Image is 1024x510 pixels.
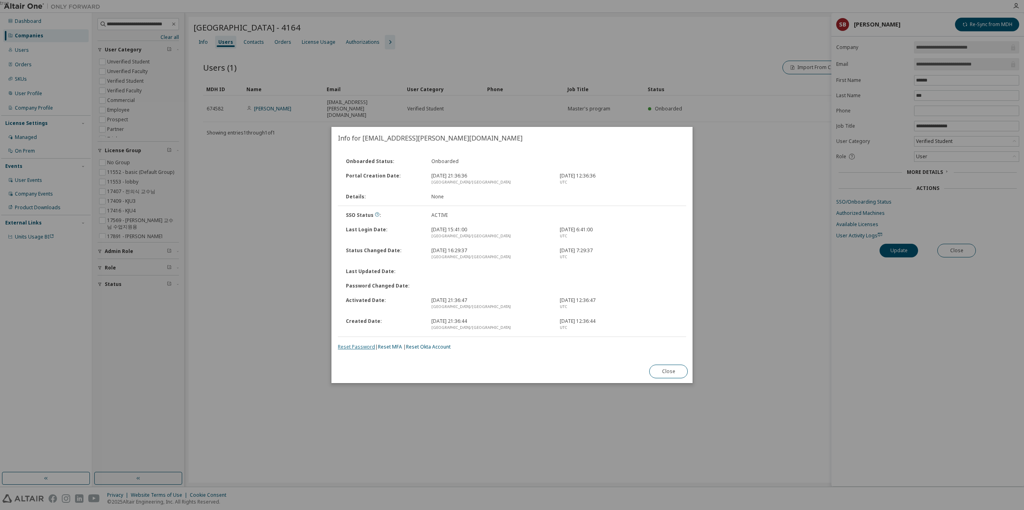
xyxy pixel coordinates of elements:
[406,343,451,350] a: Reset Okta Account
[341,194,427,200] div: Details :
[341,268,427,275] div: Last Updated Date :
[427,212,555,218] div: ACTIVE
[555,318,683,331] div: [DATE] 12:36:44
[431,304,550,310] div: [GEOGRAPHIC_DATA]/[GEOGRAPHIC_DATA]
[649,365,688,378] button: Close
[341,212,427,218] div: SSO Status :
[341,226,427,239] div: Last Login Date :
[427,173,555,186] div: [DATE] 21:36:36
[341,247,427,260] div: Status Changed Date :
[431,179,550,186] div: [GEOGRAPHIC_DATA]/[GEOGRAPHIC_DATA]
[338,343,375,350] a: Reset Password
[555,247,683,260] div: [DATE] 7:29:37
[378,343,402,350] a: Reset MFA
[560,304,679,310] div: UTC
[431,324,550,331] div: [GEOGRAPHIC_DATA]/[GEOGRAPHIC_DATA]
[341,158,427,165] div: Onboarded Status :
[331,127,693,149] h2: Info for [EMAIL_ADDRESS][PERSON_NAME][DOMAIN_NAME]
[427,247,555,260] div: [DATE] 16:29:37
[427,297,555,310] div: [DATE] 21:36:47
[341,318,427,331] div: Created Date :
[427,158,555,165] div: Onboarded
[431,233,550,239] div: [GEOGRAPHIC_DATA]/[GEOGRAPHIC_DATA]
[338,344,686,350] div: | |
[560,254,679,260] div: UTC
[341,283,427,289] div: Password Changed Date :
[427,194,555,200] div: None
[560,179,679,186] div: UTC
[555,173,683,186] div: [DATE] 12:36:36
[555,297,683,310] div: [DATE] 12:36:47
[560,324,679,331] div: UTC
[341,173,427,186] div: Portal Creation Date :
[341,297,427,310] div: Activated Date :
[427,226,555,239] div: [DATE] 15:41:00
[560,233,679,239] div: UTC
[427,318,555,331] div: [DATE] 21:36:44
[431,254,550,260] div: [GEOGRAPHIC_DATA]/[GEOGRAPHIC_DATA]
[555,226,683,239] div: [DATE] 6:41:00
